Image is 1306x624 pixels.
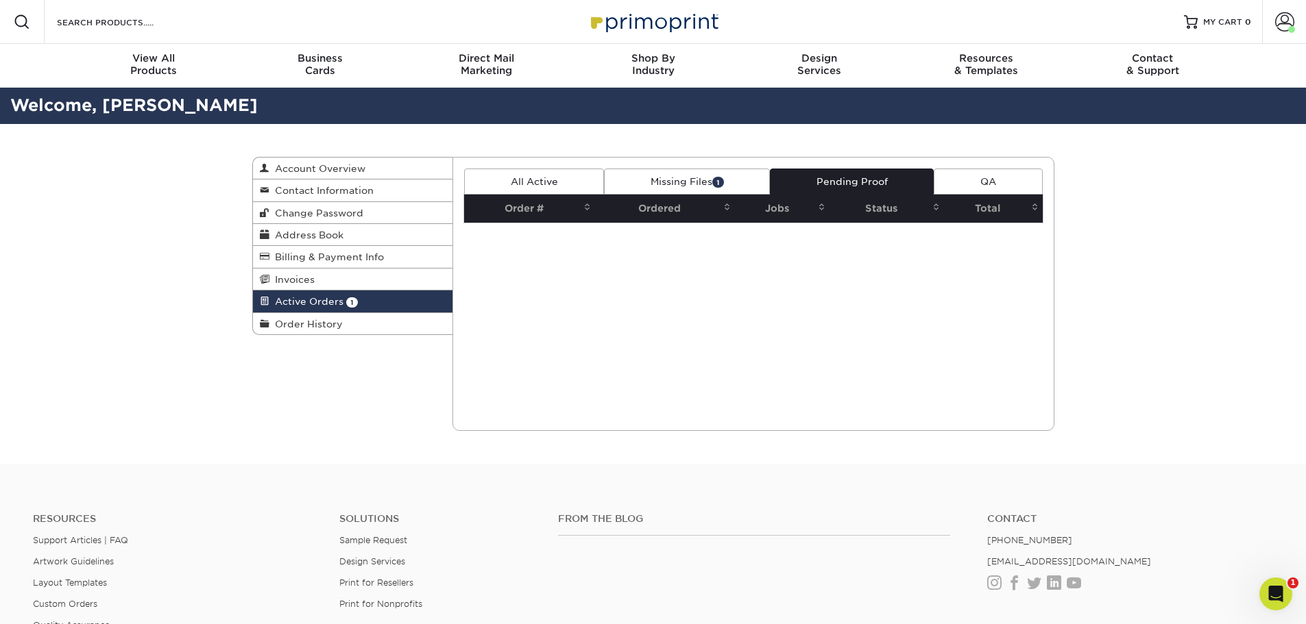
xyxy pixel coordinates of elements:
[269,163,365,174] span: Account Overview
[558,513,950,525] h4: From the Blog
[735,195,830,223] th: Jobs
[1069,52,1236,77] div: & Support
[1287,577,1298,588] span: 1
[464,195,595,223] th: Order #
[736,44,903,88] a: DesignServices
[736,52,903,77] div: Services
[1259,577,1292,610] iframe: Intercom live chat
[237,44,403,88] a: BusinessCards
[570,52,736,77] div: Industry
[736,52,903,64] span: Design
[253,246,453,268] a: Billing & Payment Info
[339,535,407,545] a: Sample Request
[253,224,453,246] a: Address Book
[269,208,363,219] span: Change Password
[1245,17,1251,27] span: 0
[269,274,315,285] span: Invoices
[595,195,735,223] th: Ordered
[339,577,413,588] a: Print for Resellers
[987,535,1072,545] a: [PHONE_NUMBER]
[1069,52,1236,64] span: Contact
[269,319,343,329] span: Order History
[944,195,1042,223] th: Total
[269,251,384,262] span: Billing & Payment Info
[1069,44,1236,88] a: Contact& Support
[253,179,453,201] a: Contact Information
[33,535,128,545] a: Support Articles | FAQ
[71,52,237,77] div: Products
[33,577,107,588] a: Layout Templates
[33,513,319,525] h4: Resources
[339,556,405,566] a: Design Services
[903,52,1069,64] span: Resources
[253,202,453,224] a: Change Password
[339,599,422,609] a: Print for Nonprofits
[712,177,724,187] span: 1
[253,269,453,290] a: Invoices
[346,297,358,308] span: 1
[464,169,604,195] a: All Active
[33,556,114,566] a: Artwork Guidelines
[237,52,403,77] div: Cards
[585,7,722,36] img: Primoprint
[237,52,403,64] span: Business
[770,169,934,195] a: Pending Proof
[253,290,453,312] a: Active Orders 1
[830,195,944,223] th: Status
[1203,16,1242,28] span: MY CART
[570,44,736,88] a: Shop ByIndustry
[71,44,237,88] a: View AllProducts
[403,52,570,64] span: Direct Mail
[269,185,374,196] span: Contact Information
[56,14,189,30] input: SEARCH PRODUCTS.....
[253,313,453,334] a: Order History
[570,52,736,64] span: Shop By
[403,44,570,88] a: Direct MailMarketing
[253,158,453,179] a: Account Overview
[71,52,237,64] span: View All
[987,556,1151,566] a: [EMAIL_ADDRESS][DOMAIN_NAME]
[33,599,97,609] a: Custom Orders
[987,513,1273,525] a: Contact
[903,44,1069,88] a: Resources& Templates
[604,169,770,195] a: Missing Files1
[934,169,1042,195] a: QA
[269,229,343,240] span: Address Book
[903,52,1069,77] div: & Templates
[269,296,343,307] span: Active Orders
[403,52,570,77] div: Marketing
[339,513,537,525] h4: Solutions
